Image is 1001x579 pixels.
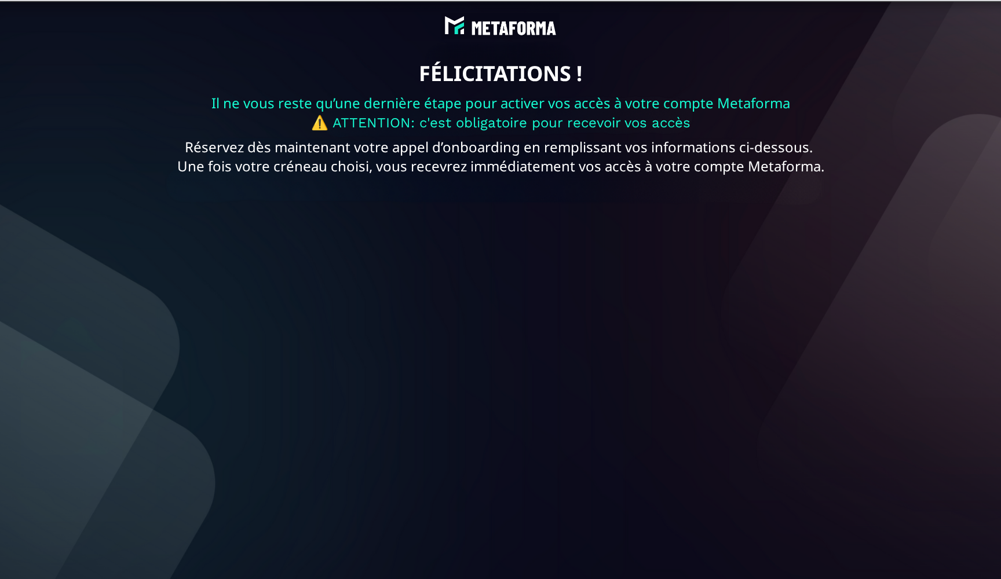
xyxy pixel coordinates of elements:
[9,134,992,178] text: Réservez dès maintenant votre appel d’onboarding en remplissant vos informations ci-dessous. Une ...
[311,115,691,131] span: ⚠️ ATTENTION: c'est obligatoire pour recevoir vos accès
[9,56,992,90] text: FÉLICITATIONS !
[9,90,992,134] text: Il ne vous reste qu’une dernière étape pour activer vos accès à votre compte Metaforma
[441,13,560,39] img: abe9e435164421cb06e33ef15842a39e_e5ef653356713f0d7dd3797ab850248d_Capture_d%E2%80%99e%CC%81cran_2...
